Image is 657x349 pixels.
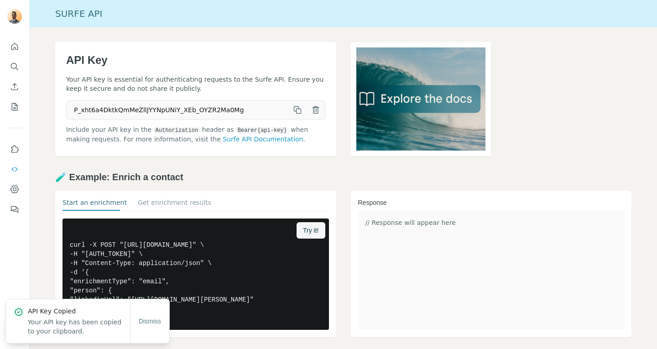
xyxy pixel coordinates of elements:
span: P_xht6a4DktkQmMeZllJYYNpUNiY_XEb_OYZR2Ma0Mg [67,102,288,118]
a: Surfe API Documentation [223,135,303,143]
span: // Response will appear here [365,219,456,226]
button: Search [7,58,22,75]
h2: 🧪 Example: Enrich a contact [55,171,631,183]
h3: Response [358,198,625,207]
p: Include your API key in the header as when making requests. For more information, visit the . [66,125,325,144]
p: Your API key has been copied to your clipboard. [28,318,130,336]
button: Start an enrichment [63,198,127,211]
code: Bearer {api-key} [236,127,289,134]
button: Try it! [297,222,325,239]
button: Dashboard [7,181,22,198]
h1: API Key [66,53,325,68]
button: Dismiss [132,313,167,329]
button: Use Surfe API [7,161,22,177]
button: My lists [7,99,22,115]
button: Quick start [7,38,22,55]
button: Use Surfe on LinkedIn [7,141,22,157]
p: Your API key is essential for authenticating requests to the Surfe API. Ensure you keep it secure... [66,75,325,93]
pre: curl -X POST "[URL][DOMAIN_NAME]" \ -H "[AUTH_TOKEN]" \ -H "Content-Type: application/json" \ -d ... [63,219,329,330]
div: Surfe API [30,7,657,20]
button: Get enrichment results [138,198,211,211]
code: Authorization [154,127,200,134]
button: Enrich CSV [7,78,22,95]
span: Try it! [303,226,318,235]
img: Avatar [7,9,22,24]
button: Feedback [7,201,22,218]
p: API Key Copied [28,307,130,316]
span: Dismiss [139,317,161,326]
